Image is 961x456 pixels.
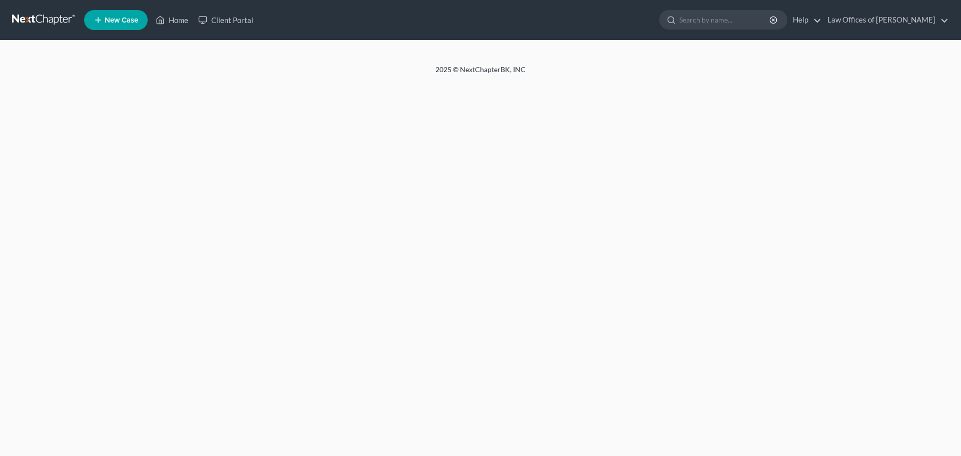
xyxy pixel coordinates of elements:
div: 2025 © NextChapterBK, INC [195,65,766,83]
a: Client Portal [193,11,258,29]
a: Help [788,11,821,29]
a: Home [151,11,193,29]
span: New Case [105,17,138,24]
a: Law Offices of [PERSON_NAME] [822,11,948,29]
input: Search by name... [679,11,771,29]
